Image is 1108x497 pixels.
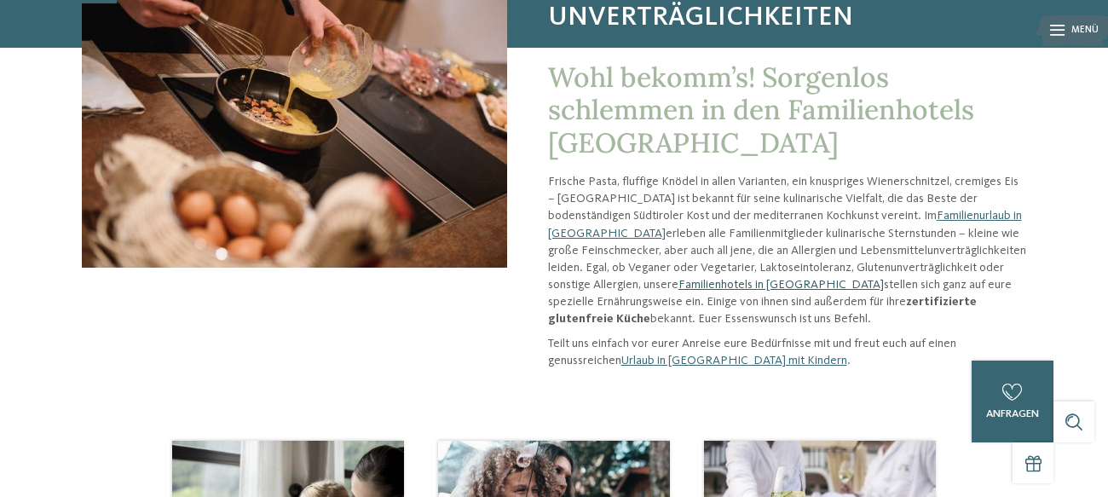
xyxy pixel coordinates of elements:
a: Familienurlaub in [GEOGRAPHIC_DATA] [548,210,1022,239]
span: Wohl bekomm’s! Sorgenlos schlemmen in den Familienhotels [GEOGRAPHIC_DATA] [548,60,974,160]
a: Familienhotels in [GEOGRAPHIC_DATA] [678,279,884,291]
span: anfragen [986,408,1039,419]
a: anfragen [972,361,1053,442]
p: Teilt uns einfach vor eurer Anreise eure Bedürfnisse mit und freut euch auf einen genussreichen . [548,335,1026,369]
a: Urlaub in [GEOGRAPHIC_DATA] mit Kindern [621,355,847,367]
p: Frische Pasta, fluffige Knödel in allen Varianten, ein knuspriges Wienerschnitzel, cremiges Eis –... [548,173,1026,327]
